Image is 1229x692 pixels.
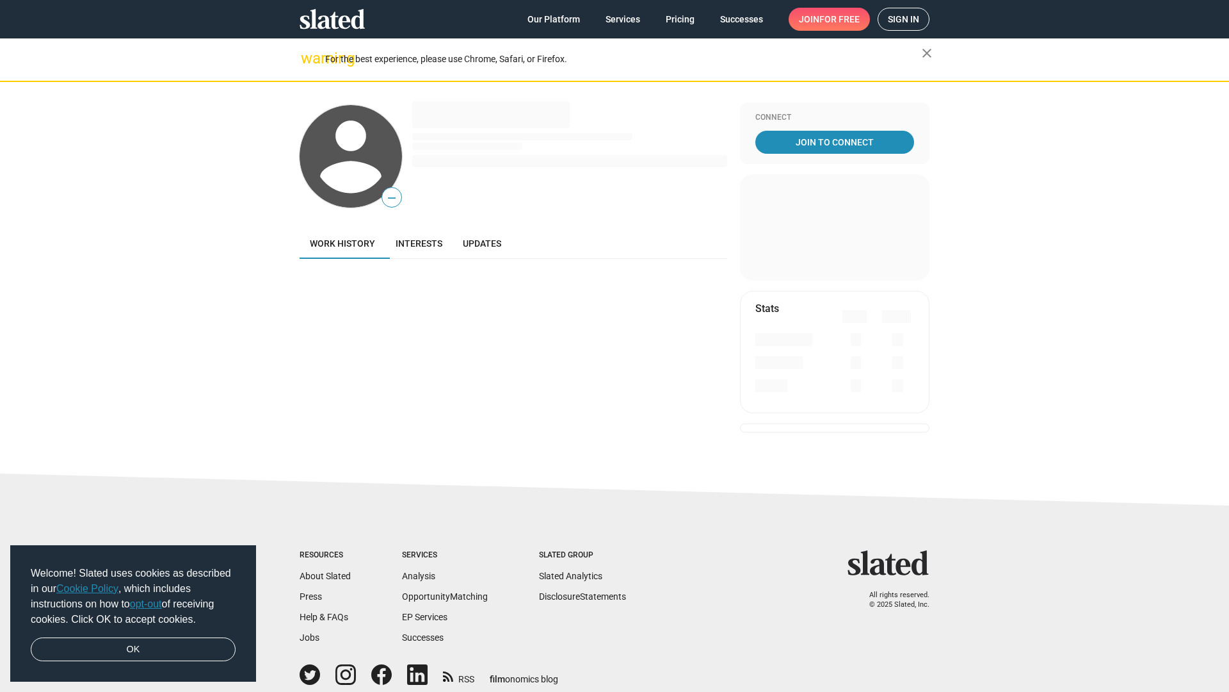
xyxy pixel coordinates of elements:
[402,591,488,602] a: OpportunityMatching
[300,632,319,643] a: Jobs
[402,632,444,643] a: Successes
[130,598,162,609] a: opt-out
[595,8,650,31] a: Services
[300,571,351,581] a: About Slated
[919,45,935,61] mat-icon: close
[655,8,705,31] a: Pricing
[720,8,763,31] span: Successes
[402,612,447,622] a: EP Services
[606,8,640,31] span: Services
[31,566,236,627] span: Welcome! Slated uses cookies as described in our , which includes instructions on how to of recei...
[755,113,914,123] div: Connect
[527,8,580,31] span: Our Platform
[325,51,922,68] div: For the best experience, please use Chrome, Safari, or Firefox.
[888,8,919,30] span: Sign in
[300,591,322,602] a: Press
[819,8,860,31] span: for free
[755,131,914,154] a: Join To Connect
[789,8,870,31] a: Joinfor free
[710,8,773,31] a: Successes
[56,583,118,594] a: Cookie Policy
[396,238,442,249] span: Interests
[758,131,912,154] span: Join To Connect
[300,612,348,622] a: Help & FAQs
[402,571,435,581] a: Analysis
[402,550,488,561] div: Services
[799,8,860,31] span: Join
[539,591,626,602] a: DisclosureStatements
[385,228,453,259] a: Interests
[301,51,316,66] mat-icon: warning
[31,638,236,662] a: dismiss cookie message
[453,228,511,259] a: Updates
[856,591,929,609] p: All rights reserved. © 2025 Slated, Inc.
[517,8,590,31] a: Our Platform
[300,228,385,259] a: Work history
[10,545,256,682] div: cookieconsent
[382,190,401,206] span: —
[490,663,558,686] a: filmonomics blog
[443,666,474,686] a: RSS
[310,238,375,249] span: Work history
[490,674,505,684] span: film
[463,238,501,249] span: Updates
[539,550,626,561] div: Slated Group
[878,8,929,31] a: Sign in
[539,571,602,581] a: Slated Analytics
[300,550,351,561] div: Resources
[755,302,779,315] mat-card-title: Stats
[666,8,695,31] span: Pricing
